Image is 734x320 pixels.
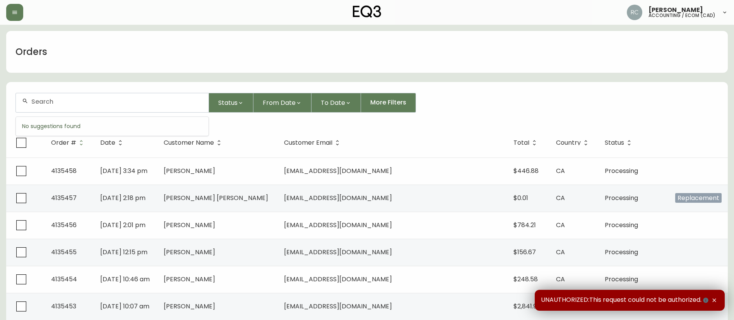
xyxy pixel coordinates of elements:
[556,221,565,229] span: CA
[100,248,147,257] span: [DATE] 12:15 pm
[284,275,392,284] span: [EMAIL_ADDRESS][DOMAIN_NAME]
[100,166,147,175] span: [DATE] 3:34 pm
[100,139,125,146] span: Date
[605,139,634,146] span: Status
[311,93,361,113] button: To Date
[513,166,539,175] span: $446.88
[605,140,624,145] span: Status
[164,302,215,311] span: [PERSON_NAME]
[556,166,565,175] span: CA
[100,193,145,202] span: [DATE] 2:18 pm
[513,275,538,284] span: $248.58
[164,221,215,229] span: [PERSON_NAME]
[51,275,77,284] span: 4135454
[253,93,311,113] button: From Date
[209,93,253,113] button: Status
[51,166,77,175] span: 4135458
[263,98,296,108] span: From Date
[284,193,392,202] span: [EMAIL_ADDRESS][DOMAIN_NAME]
[605,248,638,257] span: Processing
[284,302,392,311] span: [EMAIL_ADDRESS][DOMAIN_NAME]
[513,140,529,145] span: Total
[51,140,76,145] span: Order #
[15,45,47,58] h1: Orders
[164,140,214,145] span: Customer Name
[284,221,392,229] span: [EMAIL_ADDRESS][DOMAIN_NAME]
[556,140,581,145] span: Country
[370,98,406,107] span: More Filters
[556,275,565,284] span: CA
[51,248,77,257] span: 4135455
[51,139,86,146] span: Order #
[556,193,565,202] span: CA
[605,275,638,284] span: Processing
[284,166,392,175] span: [EMAIL_ADDRESS][DOMAIN_NAME]
[164,166,215,175] span: [PERSON_NAME]
[321,98,345,108] span: To Date
[675,193,722,203] span: Replacement
[284,140,332,145] span: Customer Email
[284,248,392,257] span: [EMAIL_ADDRESS][DOMAIN_NAME]
[513,193,528,202] span: $0.01
[513,302,541,311] span: $2,841.94
[51,193,77,202] span: 4135457
[100,140,115,145] span: Date
[353,5,382,18] img: logo
[361,93,416,113] button: More Filters
[513,139,539,146] span: Total
[605,166,638,175] span: Processing
[556,248,565,257] span: CA
[605,221,638,229] span: Processing
[51,302,76,311] span: 4135453
[100,302,149,311] span: [DATE] 10:07 am
[164,193,268,202] span: [PERSON_NAME] [PERSON_NAME]
[513,248,536,257] span: $156.67
[164,275,215,284] span: [PERSON_NAME]
[627,5,642,20] img: f4ba4e02bd060be8f1386e3ca455bd0e
[16,117,209,136] div: No suggestions found
[164,139,224,146] span: Customer Name
[164,248,215,257] span: [PERSON_NAME]
[605,193,638,202] span: Processing
[51,221,77,229] span: 4135456
[513,221,536,229] span: $784.21
[218,98,238,108] span: Status
[556,139,591,146] span: Country
[31,98,202,105] input: Search
[648,7,703,13] span: [PERSON_NAME]
[100,275,150,284] span: [DATE] 10:46 am
[284,139,342,146] span: Customer Email
[648,13,715,18] h5: accounting / ecom (cad)
[100,221,145,229] span: [DATE] 2:01 pm
[541,296,710,305] span: UNAUTHORIZED:This request could not be authorized.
